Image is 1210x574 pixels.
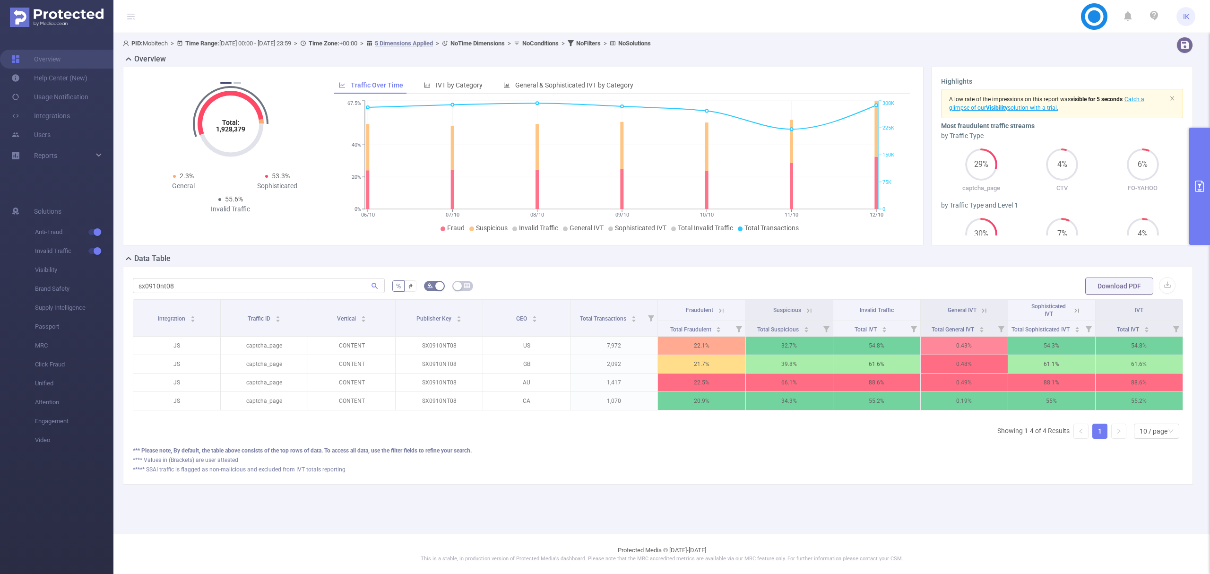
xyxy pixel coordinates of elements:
p: captcha_page [221,374,308,391]
a: Overview [11,50,61,69]
span: A low rate of the impressions on this report [949,96,1059,103]
b: No Solutions [618,40,651,47]
h3: Highlights [941,77,1183,87]
i: icon: caret-up [361,314,366,317]
span: Fraud [447,224,465,232]
span: Integration [158,315,187,322]
div: Sort [882,325,887,331]
tspan: 75K [882,179,891,185]
i: icon: caret-up [190,314,195,317]
span: IVT by Category [436,81,483,89]
i: Filter menu [1082,321,1095,336]
p: CONTENT [308,392,395,410]
span: General IVT [570,224,604,232]
p: 0.49% [921,374,1008,391]
i: icon: line-chart [339,82,346,88]
p: 61.6% [833,355,920,373]
p: 2,092 [570,355,657,373]
i: icon: caret-down [979,329,985,331]
tspan: 225K [882,125,894,131]
p: captcha_page [941,183,1022,193]
p: 1,070 [570,392,657,410]
b: No Time Dimensions [450,40,505,47]
span: % [396,282,401,290]
p: CA [483,392,570,410]
span: Traffic ID [248,315,272,322]
span: Passport [35,317,113,336]
p: US [483,337,570,355]
span: Mobitech [DATE] 00:00 - [DATE] 23:59 +00:00 [123,40,651,47]
span: Total General IVT [932,326,976,333]
i: icon: down [1168,428,1174,435]
tspan: 20% [352,174,361,180]
p: 55% [1008,392,1095,410]
div: Sort [1144,325,1149,331]
p: 22.1% [658,337,745,355]
p: CONTENT [308,374,395,391]
span: Solutions [34,202,61,221]
a: Usage Notification [11,87,88,106]
tspan: 67.5% [347,101,361,107]
i: icon: caret-up [532,314,537,317]
p: 54.8% [1096,337,1183,355]
i: icon: user [123,40,131,46]
button: icon: close [1169,93,1175,104]
span: General IVT [948,307,977,313]
p: CONTENT [308,355,395,373]
i: icon: caret-down [190,318,195,321]
i: icon: caret-down [457,318,462,321]
p: 22.5% [658,374,745,391]
li: Showing 1-4 of 4 Results [997,424,1070,439]
b: Time Zone: [309,40,339,47]
i: Filter menu [820,321,833,336]
span: > [433,40,442,47]
i: icon: caret-up [1144,325,1149,328]
div: Sort [804,325,809,331]
input: Search... [133,278,385,293]
a: Users [11,125,51,144]
span: > [601,40,610,47]
div: by Traffic Type [941,131,1183,141]
p: 61.1% [1008,355,1095,373]
span: Publisher Key [416,315,453,322]
div: Invalid Traffic [183,204,277,214]
div: General [137,181,231,191]
i: icon: caret-up [804,325,809,328]
i: icon: caret-down [631,318,636,321]
i: Filter menu [1169,321,1183,336]
p: 66.1% [746,374,833,391]
i: icon: caret-down [276,318,281,321]
p: GB [483,355,570,373]
b: Most fraudulent traffic streams [941,122,1035,130]
span: Total Fraudulent [670,326,713,333]
tspan: 40% [352,142,361,148]
span: 2.3% [180,172,194,180]
p: CONTENT [308,337,395,355]
span: Anti-Fraud [35,223,113,242]
span: Click Fraud [35,355,113,374]
p: JS [133,392,220,410]
p: 7,972 [570,337,657,355]
i: icon: caret-up [457,314,462,317]
p: FO-YAHOO [1102,183,1183,193]
button: 1 [220,82,232,84]
span: Total Sophisticated IVT [1011,326,1071,333]
tspan: 12/10 [870,212,883,218]
i: icon: table [464,283,470,288]
a: 1 [1093,424,1107,438]
tspan: 06/10 [361,212,375,218]
span: GEO [516,315,528,322]
span: Sophisticated IVT [615,224,666,232]
span: > [357,40,366,47]
i: icon: caret-up [716,325,721,328]
i: icon: caret-up [1074,325,1080,328]
div: Sort [532,314,537,320]
i: icon: caret-down [1144,329,1149,331]
p: SX0910NT08 [396,374,483,391]
i: Filter menu [644,300,657,336]
div: *** Please note, By default, the table above consists of the top rows of data. To access all data... [133,446,1183,455]
span: Suspicious [476,224,508,232]
div: Sort [716,325,721,331]
span: Total IVT [1117,326,1141,333]
span: Vertical [337,315,357,322]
